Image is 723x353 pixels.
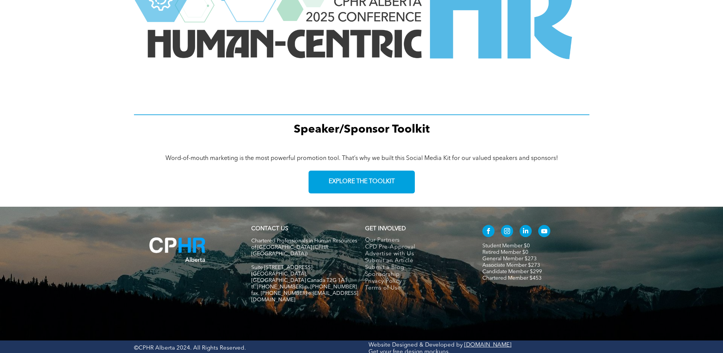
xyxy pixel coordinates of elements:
a: Retired Member $0 [482,250,528,255]
span: ©CPHR Alberta 2024. All Rights Reserved. [134,345,246,351]
span: tf. [PHONE_NUMBER] p. [PHONE_NUMBER] [251,284,357,290]
a: linkedin [520,225,532,239]
a: youtube [538,225,550,239]
a: Student Member $0 [482,243,530,249]
a: Chartered Member $453 [482,275,542,281]
img: A blue hr logo on a white background. [134,222,221,277]
span: [GEOGRAPHIC_DATA], [GEOGRAPHIC_DATA] Canada T2G 1A1 [251,271,348,283]
a: CONTACT US [251,226,288,232]
a: Candidate Member $299 [482,269,542,274]
a: Terms of Use [365,285,466,292]
span: fax. [PHONE_NUMBER] e:[EMAIL_ADDRESS][DOMAIN_NAME] [251,291,358,302]
a: [DOMAIN_NAME] [464,342,512,348]
span: GET INVOLVED [365,226,406,232]
a: Our Partners [365,237,466,244]
span: Speaker/Sponsor Toolkit [294,124,430,135]
a: Submit a Blog [365,264,466,271]
a: Website Designed & Developed by [369,342,463,348]
span: EXPLORE THE TOOLKIT [329,178,395,185]
a: Advertise with Us [365,251,466,258]
a: EXPLORE THE TOOLKIT [309,171,415,193]
a: instagram [501,225,513,239]
a: Associate Member $273 [482,263,540,268]
span: Chartered Professionals in Human Resources of [GEOGRAPHIC_DATA] (CPHR [GEOGRAPHIC_DATA]) [251,238,357,256]
a: Submit an Article [365,258,466,264]
a: Sponsorship [365,271,466,278]
a: General Member $273 [482,256,537,261]
span: Word-of-mouth marketing is the most powerful promotion tool. That’s why we built this Social Medi... [165,155,558,161]
a: CPD Pre-Approval [365,244,466,251]
a: Privacy Policy [365,278,466,285]
span: Suite [STREET_ADDRESS] [251,265,312,270]
a: facebook [482,225,495,239]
